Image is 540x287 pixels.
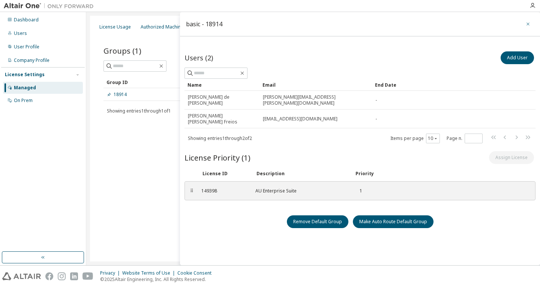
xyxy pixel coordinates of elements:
[100,276,216,282] p: © 2025 Altair Engineering, Inc. All Rights Reserved.
[489,151,534,164] button: Assign License
[107,92,127,98] a: 18914
[141,24,186,30] div: Authorized Machines
[103,45,141,56] span: Groups (1)
[428,135,438,141] button: 10
[106,76,175,88] div: Group ID
[100,270,122,276] div: Privacy
[375,116,377,122] span: -
[184,152,250,163] span: License Priority (1)
[107,108,171,114] span: Showing entries 1 through 1 of 1
[99,24,131,30] div: License Usage
[2,272,41,280] img: altair_logo.svg
[14,30,27,36] div: Users
[262,79,369,91] div: Email
[177,270,216,276] div: Cookie Consent
[187,79,256,91] div: Name
[188,135,252,141] span: Showing entries 1 through 2 of 2
[202,171,247,177] div: License ID
[82,272,93,280] img: youtube.svg
[287,215,348,228] button: Remove Default Group
[447,134,483,143] span: Page n.
[70,272,78,280] img: linkedin.svg
[189,188,194,194] div: ⠿
[390,134,440,143] span: Items per page
[58,272,66,280] img: instagram.svg
[14,98,33,104] div: On Prem
[14,85,36,91] div: Managed
[4,2,97,10] img: Altair One
[375,79,511,91] div: End Date
[263,116,337,122] span: [EMAIL_ADDRESS][DOMAIN_NAME]
[14,44,39,50] div: User Profile
[122,270,177,276] div: Website Terms of Use
[188,94,256,106] span: [PERSON_NAME] de [PERSON_NAME]
[5,72,45,78] div: License Settings
[355,171,374,177] div: Priority
[188,113,256,125] span: [PERSON_NAME] [PERSON_NAME] Freios
[256,171,346,177] div: Description
[45,272,53,280] img: facebook.svg
[184,53,213,62] span: Users (2)
[354,188,362,194] div: 1
[14,57,49,63] div: Company Profile
[353,215,433,228] button: Make Auto Route Default Group
[501,51,534,64] button: Add User
[201,188,246,194] div: 149398
[255,188,345,194] div: AU Enterprise Suite
[263,94,369,106] span: [PERSON_NAME][EMAIL_ADDRESS][PERSON_NAME][DOMAIN_NAME]
[186,21,222,27] div: basic - 18914
[375,97,377,103] span: -
[14,17,39,23] div: Dashboard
